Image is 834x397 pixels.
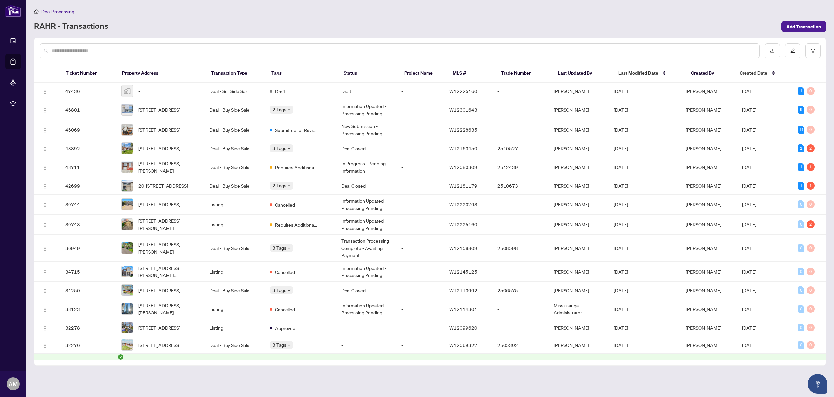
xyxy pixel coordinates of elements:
td: Listing [204,262,264,282]
span: Requires Additional Docs [275,164,318,171]
div: 0 [807,286,815,294]
td: Draft [336,83,396,100]
img: thumbnail-img [122,266,133,277]
div: 0 [798,341,804,349]
td: [PERSON_NAME] [548,336,608,354]
td: Transaction Processing Complete - Awaiting Payment [336,235,396,262]
img: Logo [42,184,48,189]
img: Logo [42,89,48,94]
img: thumbnail-img [122,322,133,333]
div: 1 [798,144,804,152]
span: [DATE] [742,287,756,293]
button: Logo [40,143,50,154]
td: [PERSON_NAME] [548,282,608,299]
td: Deal - Buy Side Sale [204,157,264,177]
td: [PERSON_NAME] [548,319,608,336]
span: [DATE] [742,306,756,312]
td: - [492,319,548,336]
td: 2510673 [492,177,548,195]
td: [PERSON_NAME] [548,235,608,262]
td: [PERSON_NAME] [548,140,608,157]
th: Last Updated By [552,64,613,83]
span: [DATE] [742,164,756,170]
span: [PERSON_NAME] [686,127,721,133]
span: [STREET_ADDRESS] [138,126,180,133]
button: edit [785,43,800,58]
td: Mississauga Administrator [548,299,608,319]
button: Logo [40,266,50,277]
span: [DATE] [614,245,628,251]
span: [DATE] [614,306,628,312]
span: 2 Tags [272,182,286,189]
span: filter [811,48,815,53]
td: Deal - Sell Side Sale [204,83,264,100]
th: Status [338,64,399,83]
img: thumbnail-img [122,161,133,173]
span: 3 Tags [272,341,286,349]
div: 1 [807,182,815,190]
button: Logo [40,180,50,191]
span: W12225160 [449,221,477,227]
button: Add Transaction [781,21,826,32]
span: [DATE] [614,183,628,189]
td: 34715 [60,262,116,282]
span: [STREET_ADDRESS] [138,106,180,113]
span: 3 Tags [272,244,286,252]
img: thumbnail-img [122,85,133,97]
span: [PERSON_NAME] [686,221,721,227]
button: Logo [40,219,50,230]
span: W12228635 [449,127,477,133]
span: [DATE] [742,107,756,113]
span: [DATE] [742,88,756,94]
button: Logo [40,86,50,96]
div: 0 [798,286,804,294]
div: 1 [807,163,815,171]
div: 1 [798,182,804,190]
span: W12225160 [449,88,477,94]
span: [STREET_ADDRESS][PERSON_NAME] [138,241,199,255]
img: Logo [42,222,48,228]
span: [DATE] [742,269,756,274]
span: Cancelled [275,201,295,208]
td: 33123 [60,299,116,319]
td: - [396,195,444,215]
td: - [396,336,444,354]
span: Draft [275,88,285,95]
td: 2512439 [492,157,548,177]
span: Last Modified Date [618,69,658,77]
span: [DATE] [742,201,756,207]
img: thumbnail-img [122,143,133,154]
span: down [288,289,291,292]
span: [DATE] [614,127,628,133]
button: filter [805,43,821,58]
span: [STREET_ADDRESS][PERSON_NAME] [138,217,199,232]
img: Logo [42,128,48,133]
span: [STREET_ADDRESS][PERSON_NAME] [138,160,199,174]
td: - [336,336,396,354]
th: MLS # [447,64,496,83]
th: Project Name [399,64,447,83]
img: thumbnail-img [122,124,133,135]
td: - [336,319,396,336]
td: 2506575 [492,282,548,299]
td: [PERSON_NAME] [548,83,608,100]
div: 0 [807,305,815,313]
span: [DATE] [614,325,628,331]
td: Listing [204,299,264,319]
span: W12099620 [449,325,477,331]
span: [PERSON_NAME] [686,325,721,331]
td: 46801 [60,100,116,120]
td: Information Updated - Processing Pending [336,299,396,319]
div: 1 [798,87,804,95]
div: 0 [798,220,804,228]
td: [PERSON_NAME] [548,157,608,177]
td: - [492,120,548,140]
td: [PERSON_NAME] [548,215,608,235]
span: [PERSON_NAME] [686,201,721,207]
button: Logo [40,243,50,253]
td: Deal - Buy Side Sale [204,282,264,299]
img: Logo [42,146,48,152]
span: [PERSON_NAME] [686,88,721,94]
span: [DATE] [614,221,628,227]
td: 43892 [60,140,116,157]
